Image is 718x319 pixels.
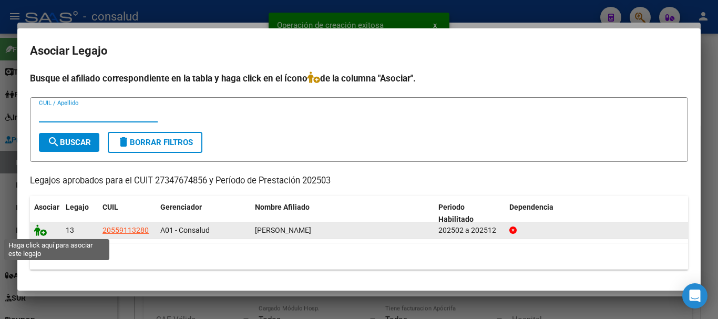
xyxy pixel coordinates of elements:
span: Nombre Afiliado [255,203,310,211]
datatable-header-cell: Gerenciador [156,196,251,231]
mat-icon: search [47,136,60,148]
datatable-header-cell: Nombre Afiliado [251,196,434,231]
span: Buscar [47,138,91,147]
span: SENA LUCIANO NAHUEL [255,226,311,234]
div: Open Intercom Messenger [682,283,707,308]
span: Gerenciador [160,203,202,211]
datatable-header-cell: CUIL [98,196,156,231]
span: A01 - Consalud [160,226,210,234]
span: Dependencia [509,203,553,211]
datatable-header-cell: Periodo Habilitado [434,196,505,231]
span: Legajo [66,203,89,211]
datatable-header-cell: Asociar [30,196,61,231]
span: CUIL [102,203,118,211]
span: Borrar Filtros [117,138,193,147]
h4: Busque el afiliado correspondiente en la tabla y haga click en el ícono de la columna "Asociar". [30,71,688,85]
div: 202502 a 202512 [438,224,501,236]
span: Periodo Habilitado [438,203,474,223]
span: 13 [66,226,74,234]
p: Legajos aprobados para el CUIT 27347674856 y Período de Prestación 202503 [30,174,688,188]
datatable-header-cell: Dependencia [505,196,689,231]
div: 1 registros [30,243,688,270]
button: Buscar [39,133,99,152]
h2: Asociar Legajo [30,41,688,61]
mat-icon: delete [117,136,130,148]
span: 20559113280 [102,226,149,234]
datatable-header-cell: Legajo [61,196,98,231]
button: Borrar Filtros [108,132,202,153]
span: Asociar [34,203,59,211]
